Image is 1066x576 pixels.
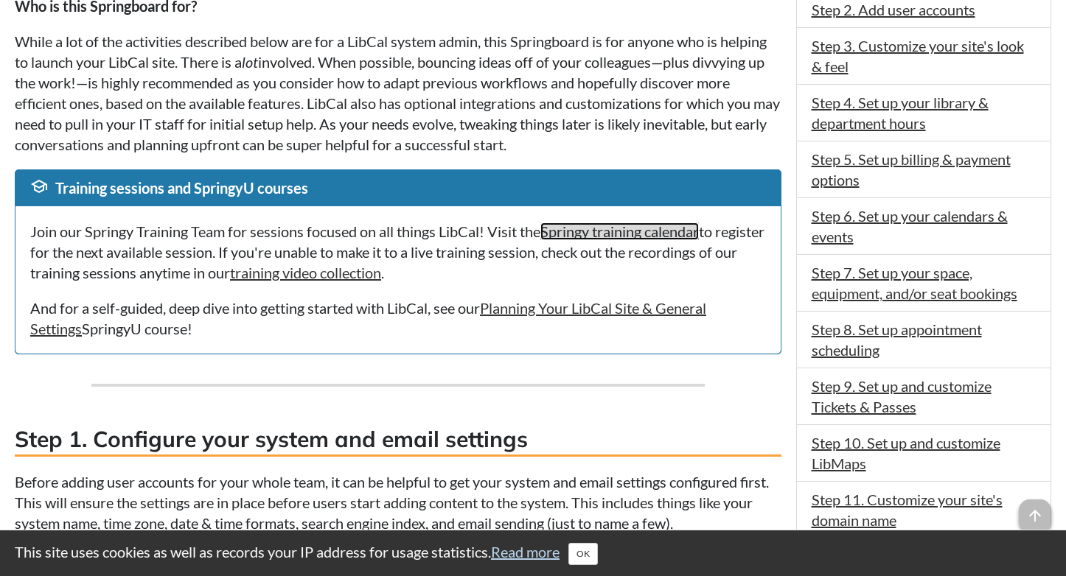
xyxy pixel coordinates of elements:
[812,1,975,18] a: Step 2. Add user accounts
[242,53,258,71] em: lot
[30,178,48,195] span: school
[812,377,992,415] a: Step 9. Set up and customize Tickets & Passes
[812,150,1011,189] a: Step 5. Set up billing & payment options
[812,94,989,132] a: Step 4. Set up your library & department hours
[1019,499,1051,532] span: arrow_upward
[812,207,1008,245] a: Step 6. Set up your calendars & events
[812,434,1000,472] a: Step 10. Set up and customize LibMaps
[15,424,781,457] h3: Step 1. Configure your system and email settings
[491,543,560,561] a: Read more
[812,37,1024,75] a: Step 3. Customize your site's look & feel
[230,264,381,281] a: training video collection
[15,471,781,533] p: Before adding user accounts for your whole team, it can be helpful to get your system and email s...
[1019,501,1051,519] a: arrow_upward
[540,222,699,240] a: Springy training calendar
[30,221,766,283] p: Join our Springy Training Team for sessions focused on all things LibCal! Visit the to register f...
[812,491,1003,529] a: Step 11. Customize your site's domain name
[15,31,781,155] p: While a lot of the activities described below are for a LibCal system admin, this Springboard is ...
[568,543,598,565] button: Close
[812,320,982,359] a: Step 8. Set up appointment scheduling
[55,179,308,197] span: Training sessions and SpringyU courses
[812,264,1017,302] a: Step 7. Set up your space, equipment, and/or seat bookings
[30,298,766,339] p: And for a self-guided, deep dive into getting started with LibCal, see our SpringyU course!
